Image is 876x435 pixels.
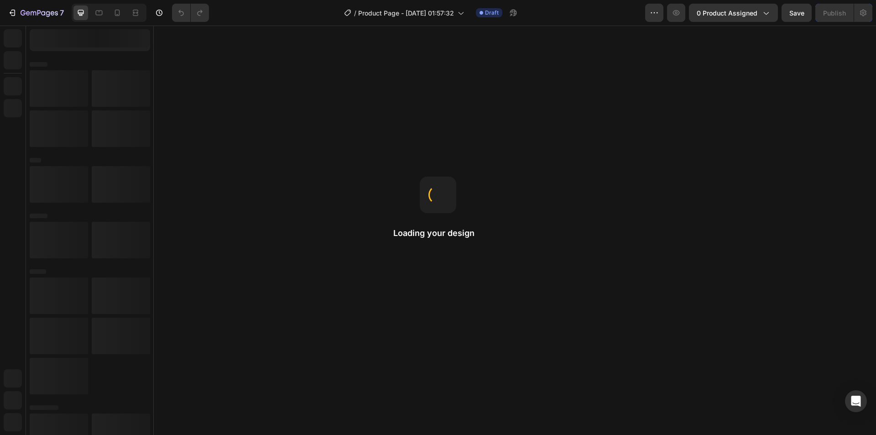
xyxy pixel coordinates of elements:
button: Publish [815,4,854,22]
p: 7 [60,7,64,18]
div: Open Intercom Messenger [845,390,867,412]
span: Save [789,9,804,17]
span: Draft [485,9,499,17]
button: 0 product assigned [689,4,778,22]
button: Save [782,4,812,22]
button: 7 [4,4,68,22]
div: Publish [823,8,846,18]
h2: Loading your design [393,228,483,239]
span: / [354,8,356,18]
span: 0 product assigned [697,8,757,18]
div: Undo/Redo [172,4,209,22]
span: Product Page - [DATE] 01:57:32 [358,8,454,18]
